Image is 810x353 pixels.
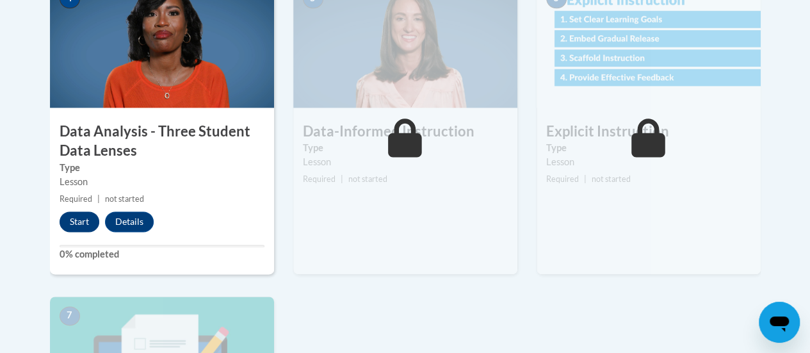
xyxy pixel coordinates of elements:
[60,247,264,261] label: 0% completed
[303,174,336,184] span: Required
[546,141,751,155] label: Type
[759,302,800,343] iframe: Button to launch messaging window
[537,122,761,142] h3: Explicit Instruction
[97,194,100,204] span: |
[303,155,508,169] div: Lesson
[105,211,154,232] button: Details
[348,174,387,184] span: not started
[60,161,264,175] label: Type
[592,174,631,184] span: not started
[546,155,751,169] div: Lesson
[60,306,80,325] span: 7
[105,194,144,204] span: not started
[60,175,264,189] div: Lesson
[303,141,508,155] label: Type
[293,122,517,142] h3: Data-Informed Instruction
[60,194,92,204] span: Required
[584,174,587,184] span: |
[546,174,579,184] span: Required
[50,122,274,161] h3: Data Analysis - Three Student Data Lenses
[341,174,343,184] span: |
[60,211,99,232] button: Start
